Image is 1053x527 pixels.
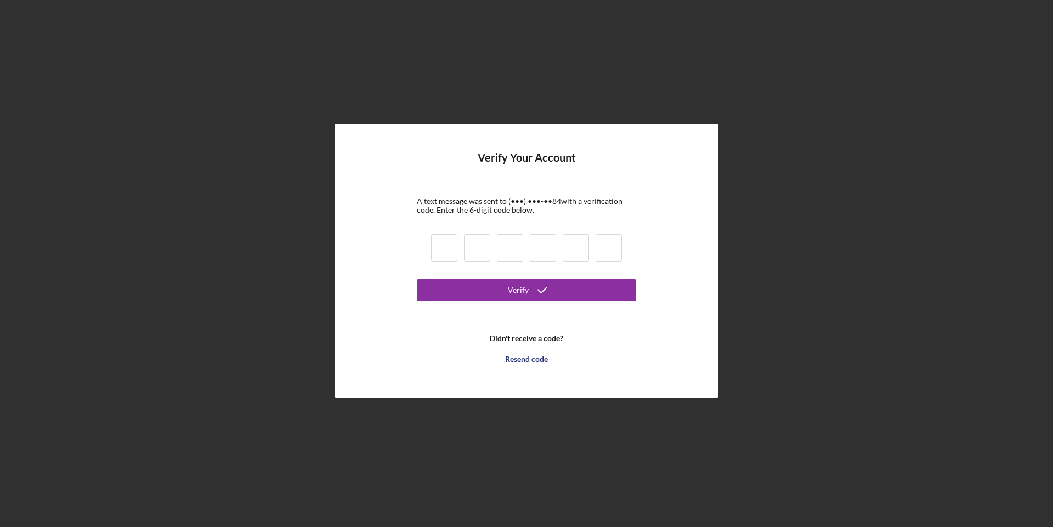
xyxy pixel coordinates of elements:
[478,151,576,180] h4: Verify Your Account
[417,279,636,301] button: Verify
[417,348,636,370] button: Resend code
[508,279,529,301] div: Verify
[490,334,563,343] b: Didn't receive a code?
[417,197,636,214] div: A text message was sent to (•••) •••-•• 84 with a verification code. Enter the 6-digit code below.
[505,348,548,370] div: Resend code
